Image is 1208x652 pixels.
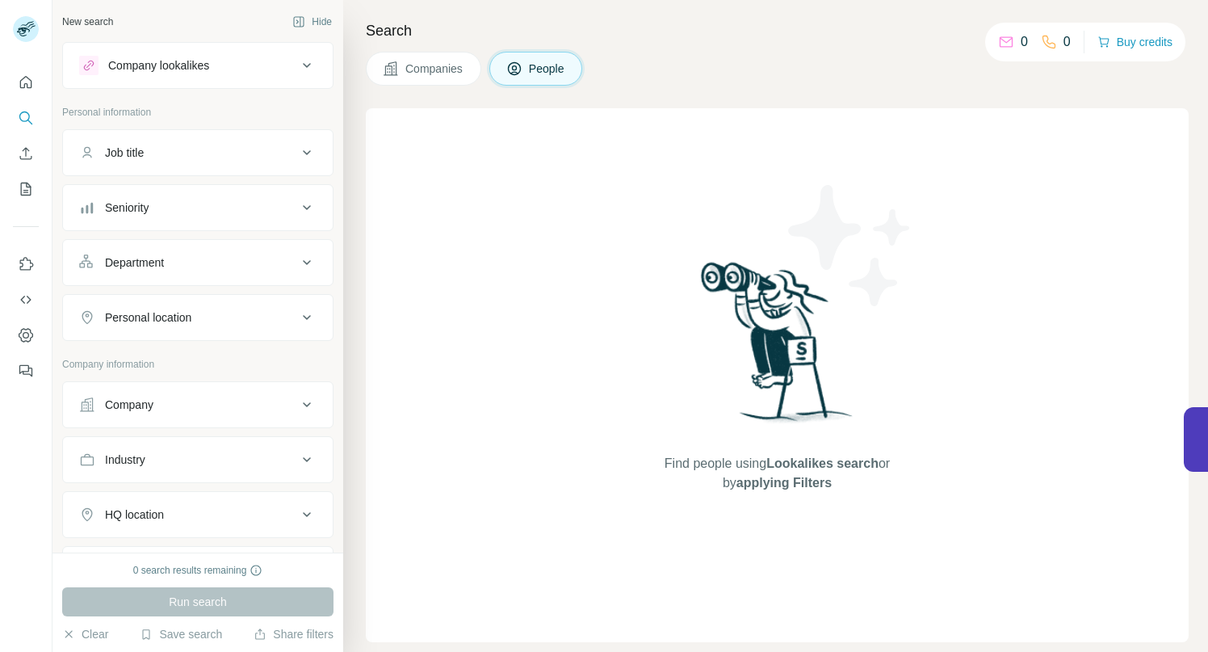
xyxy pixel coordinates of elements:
button: Search [13,103,39,133]
button: Hide [281,10,343,34]
button: HQ location [63,495,333,534]
p: Company information [62,357,333,372]
div: New search [62,15,113,29]
div: Seniority [105,200,149,216]
div: HQ location [105,507,164,523]
div: Company [105,397,153,413]
button: Use Surfe on LinkedIn [13,250,39,279]
div: Company lookalikes [108,57,209,74]
button: Buy credits [1097,31,1172,53]
span: Lookalikes search [766,456,879,470]
div: Industry [105,452,145,468]
div: Department [105,254,164,271]
p: Personal information [62,105,333,120]
button: Use Surfe API [13,285,39,314]
button: Save search [140,626,222,642]
span: applying Filters [736,476,832,490]
span: Find people using or by [648,454,906,493]
p: 0 [1063,32,1071,52]
span: People [529,61,566,77]
button: Enrich CSV [13,139,39,168]
h4: Search [366,19,1189,42]
button: Personal location [63,298,333,337]
img: Surfe Illustration - Woman searching with binoculars [694,258,862,438]
div: 0 search results remaining [133,563,263,578]
button: Quick start [13,68,39,97]
button: Feedback [13,356,39,385]
div: Job title [105,145,144,161]
button: Annual revenue ($) [63,550,333,589]
div: Personal location [105,309,191,326]
button: Dashboard [13,321,39,350]
span: Companies [405,61,464,77]
button: Company lookalikes [63,46,333,85]
button: Clear [62,626,108,642]
button: Share filters [254,626,333,642]
button: Seniority [63,188,333,227]
button: My lists [13,175,39,204]
img: Surfe Illustration - Stars [778,173,923,318]
button: Job title [63,133,333,172]
p: 0 [1021,32,1028,52]
button: Department [63,243,333,282]
button: Company [63,385,333,424]
button: Industry [63,440,333,479]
